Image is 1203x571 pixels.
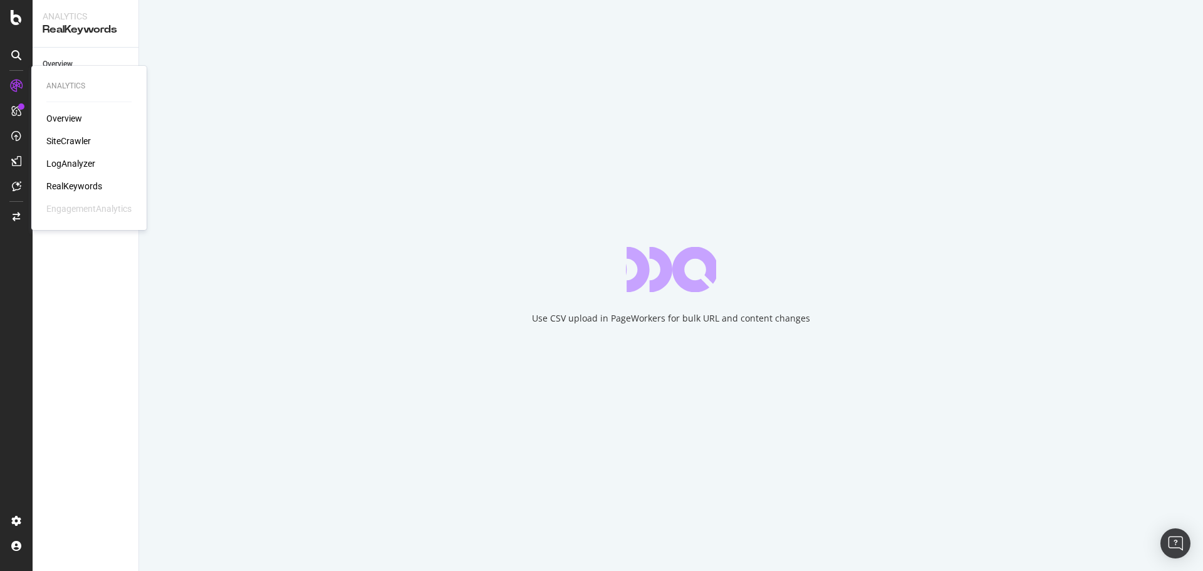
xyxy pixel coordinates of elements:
[46,112,82,125] a: Overview
[43,10,128,23] div: Analytics
[43,23,128,37] div: RealKeywords
[532,312,810,325] div: Use CSV upload in PageWorkers for bulk URL and content changes
[1160,528,1190,558] div: Open Intercom Messenger
[46,157,95,170] a: LogAnalyzer
[46,202,132,215] div: EngagementAnalytics
[46,135,91,147] a: SiteCrawler
[626,247,716,292] div: animation
[46,180,102,192] a: RealKeywords
[43,58,130,71] a: Overview
[46,81,132,92] div: Analytics
[43,58,73,71] div: Overview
